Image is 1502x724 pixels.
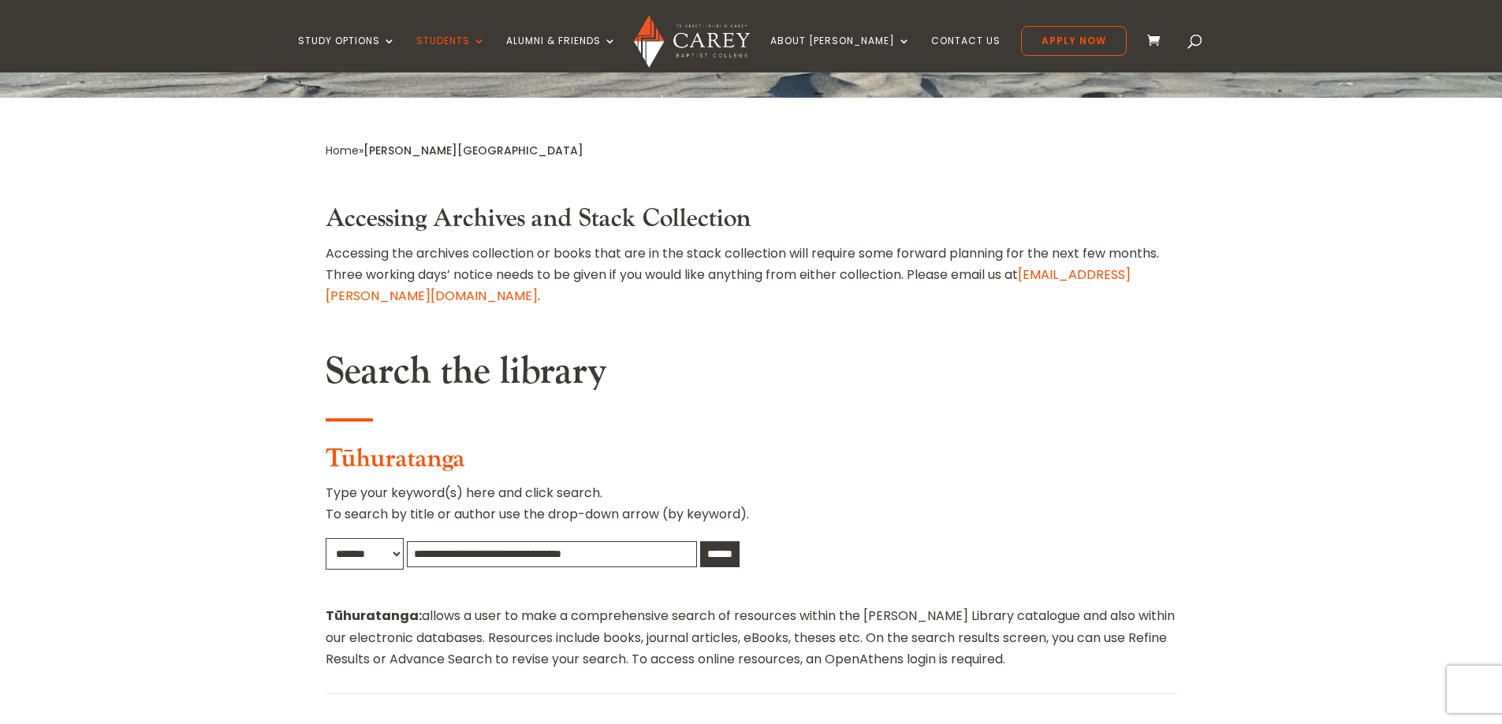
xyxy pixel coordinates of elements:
[363,143,583,158] span: [PERSON_NAME][GEOGRAPHIC_DATA]
[326,349,1177,403] h2: Search the library
[770,35,911,72] a: About [PERSON_NAME]
[326,482,1177,537] p: Type your keyword(s) here and click search. To search by title or author use the drop-down arrow ...
[416,35,486,72] a: Students
[506,35,617,72] a: Alumni & Friends
[298,35,396,72] a: Study Options
[326,607,422,625] strong: Tūhuratanga:
[1021,26,1127,56] a: Apply Now
[931,35,1001,72] a: Contact Us
[326,243,1177,307] p: Accessing the archives collection or books that are in the stack collection will require some for...
[326,204,1177,242] h3: Accessing Archives and Stack Collection
[326,605,1177,670] p: allows a user to make a comprehensive search of resources within the [PERSON_NAME] Library catalo...
[634,15,750,68] img: Carey Baptist College
[326,143,583,158] span: »
[326,444,1177,482] h3: Tūhuratanga
[326,143,359,158] a: Home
